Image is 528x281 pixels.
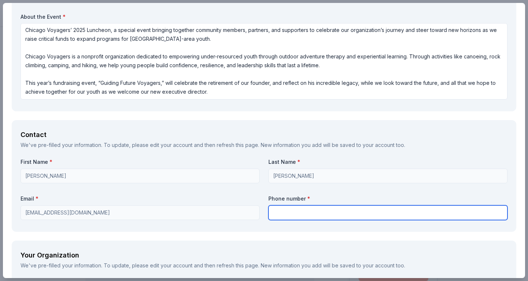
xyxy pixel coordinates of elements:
[21,158,260,166] label: First Name
[268,195,507,202] label: Phone number
[150,142,192,148] a: edit your account
[21,249,507,261] div: Your Organization
[21,13,507,21] label: About the Event
[268,158,507,166] label: Last Name
[21,195,260,202] label: Email
[150,262,192,269] a: edit your account
[21,141,507,149] div: We've pre-filled your information. To update, please and then refresh this page. New information ...
[21,129,507,141] div: Contact
[21,261,507,270] div: We've pre-filled your information. To update, please and then refresh this page. New information ...
[21,23,507,100] textarea: Chicago Voyagers’ 2025 Luncheon, a special event bringing together community members, partners, a...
